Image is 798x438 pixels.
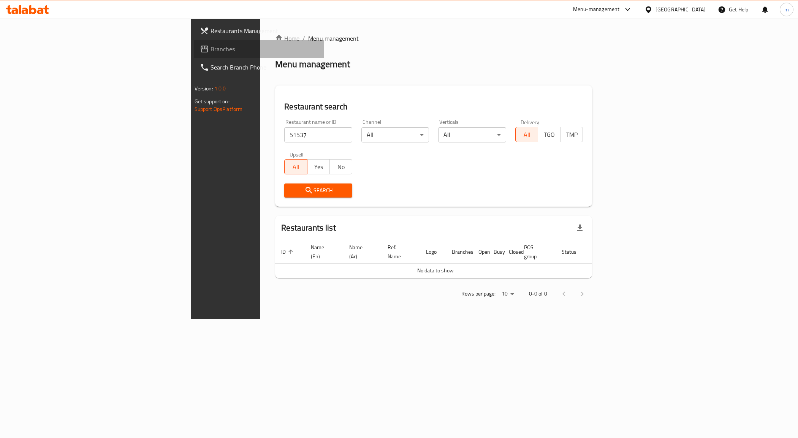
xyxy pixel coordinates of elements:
table: enhanced table [275,240,622,278]
input: Search for restaurant name or ID.. [284,127,352,142]
th: Busy [488,240,503,264]
a: Restaurants Management [194,22,324,40]
span: Status [562,247,586,256]
span: Menu management [308,34,359,43]
span: Version: [195,84,213,93]
div: All [361,127,429,142]
span: Name (Ar) [349,243,372,261]
span: TMP [564,129,580,140]
button: All [515,127,538,142]
button: Yes [307,159,330,174]
h2: Restaurant search [284,101,583,112]
label: Upsell [290,152,304,157]
div: [GEOGRAPHIC_DATA] [655,5,706,14]
span: ID [281,247,296,256]
th: Open [472,240,488,264]
button: Search [284,183,352,198]
p: Rows per page: [461,289,496,299]
th: Branches [446,240,472,264]
h2: Restaurants list [281,222,336,234]
a: Search Branch Phone [194,58,324,76]
span: Get support on: [195,96,230,106]
th: Logo [420,240,446,264]
span: All [288,161,304,172]
span: Search Branch Phone [211,63,318,72]
button: TGO [538,127,560,142]
span: TGO [541,129,557,140]
div: Menu-management [573,5,620,14]
a: Support.OpsPlatform [195,104,243,114]
span: 1.0.0 [214,84,226,93]
span: Search [290,186,346,195]
th: Closed [503,240,518,264]
span: All [519,129,535,140]
span: No data to show [417,266,454,275]
button: TMP [560,127,583,142]
span: Ref. Name [388,243,411,261]
span: No [333,161,349,172]
button: All [284,159,307,174]
span: Branches [211,44,318,54]
span: Restaurants Management [211,26,318,35]
label: Delivery [521,119,540,125]
button: No [329,159,352,174]
a: Branches [194,40,324,58]
span: Name (En) [311,243,334,261]
nav: breadcrumb [275,34,592,43]
span: m [784,5,789,14]
div: All [438,127,506,142]
span: Yes [310,161,327,172]
span: POS group [524,243,546,261]
div: Rows per page: [499,288,517,300]
div: Export file [571,219,589,237]
p: 0-0 of 0 [529,289,547,299]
